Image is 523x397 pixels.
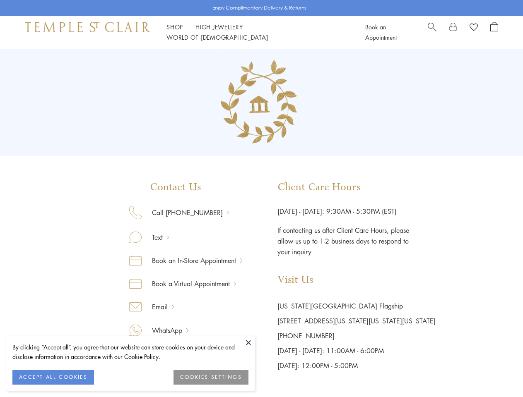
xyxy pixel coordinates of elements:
a: View Wishlist [470,22,478,34]
p: Contact Us [129,181,242,194]
a: Search [428,22,436,43]
div: By clicking “Accept all”, you agree that our website can store cookies on your device and disclos... [12,342,248,361]
button: ACCEPT ALL COOKIES [12,370,94,385]
a: Call [PHONE_NUMBER] [142,207,227,218]
p: [DATE]: 12:00PM - 5:00PM [277,358,436,373]
nav: Main navigation [166,22,347,43]
p: Enjoy Complimentary Delivery & Returns [212,4,306,12]
a: [PHONE_NUMBER] [277,331,335,340]
img: Temple St. Clair [25,22,150,32]
a: Book a Virtual Appointment [142,278,234,289]
a: Book an Appointment [365,23,397,41]
p: Visit Us [277,274,436,286]
a: Email [142,301,172,312]
a: Open Shopping Bag [490,22,498,43]
button: COOKIES SETTINGS [174,370,248,385]
a: Text [142,232,167,243]
a: Book an In-Store Appointment [142,255,240,266]
p: [US_STATE][GEOGRAPHIC_DATA] Flagship [277,299,436,313]
img: Group_135.png [211,52,312,153]
a: WhatsApp [142,325,186,336]
p: [DATE] - [DATE]: 9:30AM - 5:30PM (EST) [277,206,436,217]
a: ShopShop [166,23,183,31]
p: If contacting us after Client Care Hours, please allow us up to 1-2 business days to respond to y... [277,217,410,257]
p: [DATE] - [DATE]: 11:00AM - 6:00PM [277,343,436,358]
a: [STREET_ADDRESS][US_STATE][US_STATE][US_STATE] [277,316,436,325]
p: Client Care Hours [277,181,436,194]
a: World of [DEMOGRAPHIC_DATA]World of [DEMOGRAPHIC_DATA] [166,33,268,41]
a: High JewelleryHigh Jewellery [195,23,243,31]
